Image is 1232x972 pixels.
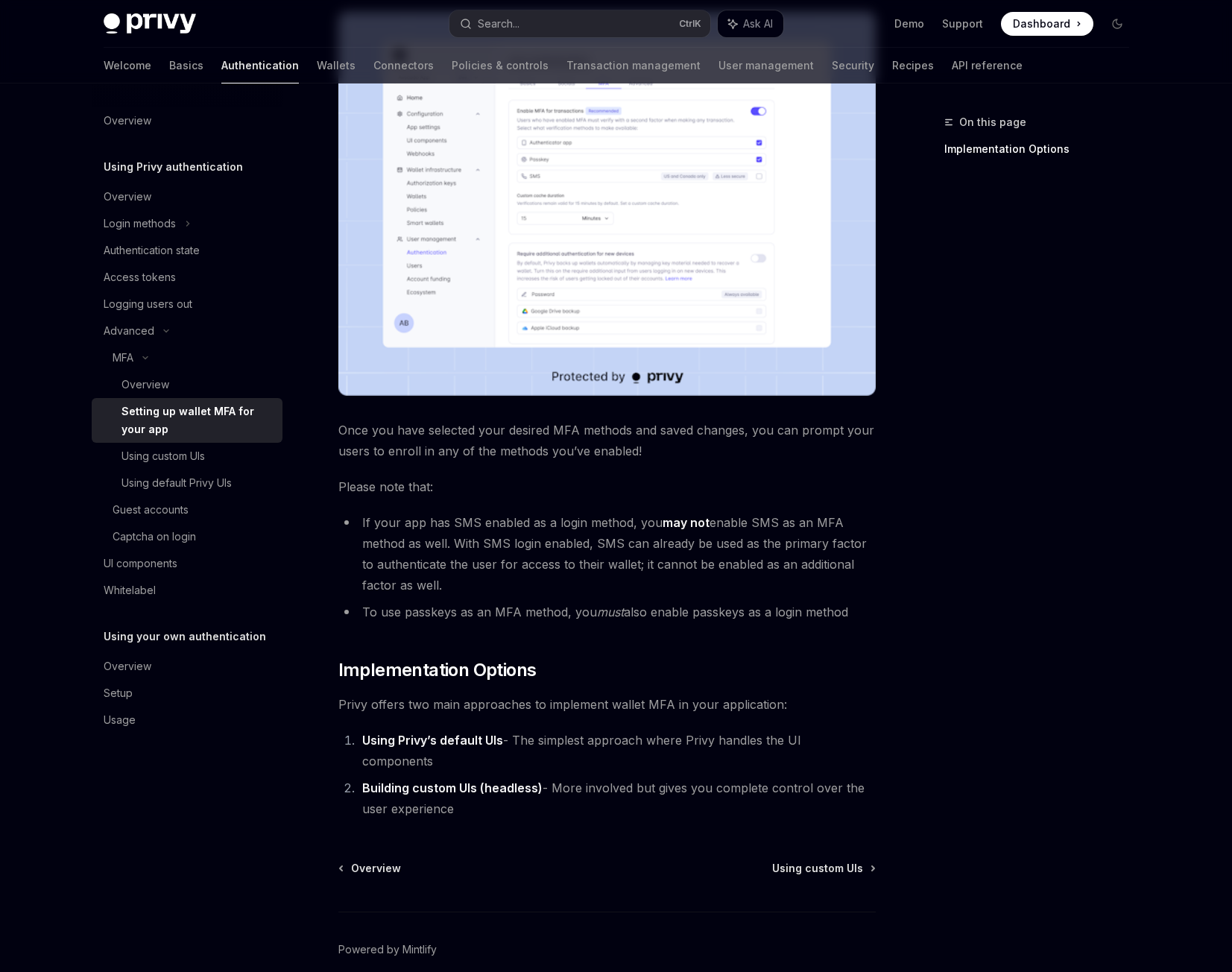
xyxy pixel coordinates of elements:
[478,15,519,33] div: Search...
[104,215,176,233] div: Login methods
[358,777,876,819] li: - More involved but gives you complete control over the user experience
[358,730,876,771] li: - The simplest approach where Privy handles the UI components
[169,48,203,83] a: Basics
[351,861,401,876] span: Overview
[566,48,701,83] a: Transaction management
[104,684,133,702] div: Setup
[362,733,503,748] strong: Using Privy’s default UIs
[338,694,876,715] span: Privy offers two main approaches to implement wallet MFA in your application:
[743,16,773,31] span: Ask AI
[338,12,876,396] img: images/MFA2.png
[942,16,983,31] a: Support
[92,470,282,496] a: Using default Privy UIs
[92,707,282,733] a: Usage
[121,447,205,465] div: Using custom UIs
[104,13,196,34] img: dark logo
[679,18,701,30] span: Ctrl K
[121,474,232,492] div: Using default Privy UIs
[92,371,282,398] a: Overview
[113,501,189,519] div: Guest accounts
[894,16,924,31] a: Demo
[104,268,176,286] div: Access tokens
[663,515,710,530] strong: may not
[104,48,151,83] a: Welcome
[104,322,154,340] div: Advanced
[718,48,814,83] a: User management
[944,137,1141,161] a: Implementation Options
[772,861,863,876] span: Using custom UIs
[92,291,282,318] a: Logging users out
[113,349,133,367] div: MFA
[1105,12,1129,36] button: Toggle dark mode
[373,48,434,83] a: Connectors
[92,653,282,680] a: Overview
[597,605,624,619] em: must
[362,780,543,795] strong: Building custom UIs (headless)
[338,512,876,596] li: If your app has SMS enabled as a login method, you enable SMS as an MFA method as well. With SMS ...
[92,107,282,134] a: Overview
[1013,16,1070,31] span: Dashboard
[892,48,934,83] a: Recipes
[452,48,549,83] a: Policies & controls
[92,680,282,707] a: Setup
[104,112,151,130] div: Overview
[340,861,401,876] a: Overview
[92,183,282,210] a: Overview
[952,48,1023,83] a: API reference
[317,48,356,83] a: Wallets
[92,496,282,523] a: Guest accounts
[92,264,282,291] a: Access tokens
[104,657,151,675] div: Overview
[104,295,192,313] div: Logging users out
[104,242,200,259] div: Authentication state
[92,443,282,470] a: Using custom UIs
[959,113,1026,131] span: On this page
[221,48,299,83] a: Authentication
[104,555,177,572] div: UI components
[92,577,282,604] a: Whitelabel
[338,602,876,622] li: To use passkeys as an MFA method, you also enable passkeys as a login method
[92,550,282,577] a: UI components
[772,861,874,876] a: Using custom UIs
[338,420,876,461] span: Once you have selected your desired MFA methods and saved changes, you can prompt your users to e...
[338,476,876,497] span: Please note that:
[92,523,282,550] a: Captcha on login
[104,711,136,729] div: Usage
[338,658,537,682] span: Implementation Options
[1001,12,1093,36] a: Dashboard
[92,398,282,443] a: Setting up wallet MFA for your app
[104,158,243,176] h5: Using Privy authentication
[718,10,783,37] button: Ask AI
[449,10,710,37] button: Search...CtrlK
[113,528,196,546] div: Captcha on login
[104,188,151,206] div: Overview
[121,376,169,394] div: Overview
[338,942,437,957] a: Powered by Mintlify
[104,581,156,599] div: Whitelabel
[104,628,266,646] h5: Using your own authentication
[832,48,874,83] a: Security
[92,237,282,264] a: Authentication state
[121,403,274,438] div: Setting up wallet MFA for your app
